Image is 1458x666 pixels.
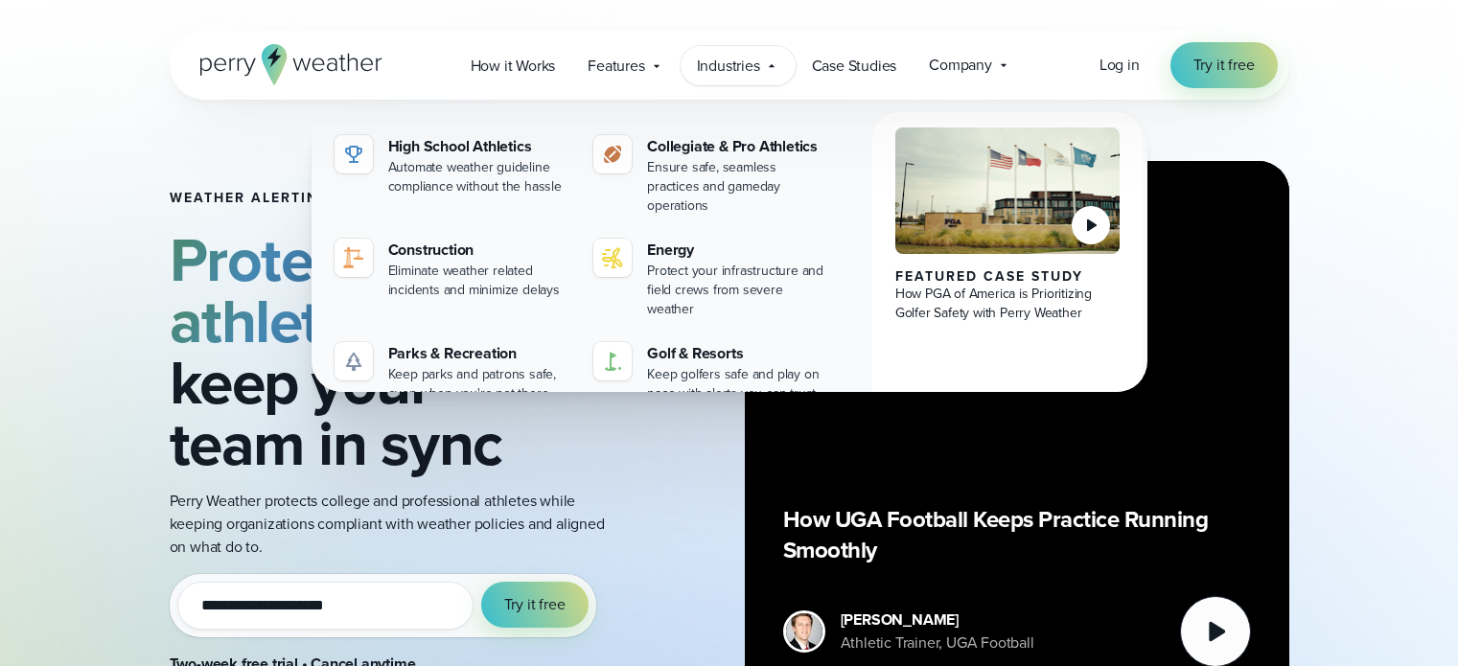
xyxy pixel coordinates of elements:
span: How it Works [471,55,556,78]
button: Try it free [481,582,589,628]
a: PGA of America, Frisco Campus Featured Case Study How PGA of America is Prioritizing Golfer Safet... [872,112,1144,426]
span: Industries [697,55,760,78]
span: Try it free [1193,54,1255,77]
img: construction perry weather [342,246,365,269]
div: Collegiate & Pro Athletics [647,135,830,158]
img: golf-iconV2.svg [601,350,624,373]
div: Parks & Recreation [388,342,571,365]
a: Golf & Resorts Keep golfers safe and play on pace with alerts you can trust [586,334,838,411]
p: How UGA Football Keeps Practice Running Smoothly [783,504,1251,565]
p: Perry Weather protects college and professional athletes while keeping organizations compliant wi... [170,490,618,559]
div: Athletic Trainer, UGA Football [841,632,1034,655]
a: Energy Protect your infrastructure and field crews from severe weather [586,231,838,327]
span: Company [929,54,992,77]
div: Featured Case Study [895,269,1121,285]
div: Construction [388,239,571,262]
a: Case Studies [796,46,914,85]
div: [PERSON_NAME] [841,609,1034,632]
img: proathletics-icon@2x-1.svg [601,143,624,166]
img: PGA of America, Frisco Campus [895,127,1121,254]
div: Keep golfers safe and play on pace with alerts you can trust [647,365,830,403]
div: Ensure safe, seamless practices and gameday operations [647,158,830,216]
h1: Weather Alerting System [170,191,618,206]
img: energy-icon@2x-1.svg [601,246,624,269]
div: Eliminate weather related incidents and minimize delays [388,262,571,300]
div: Golf & Resorts [647,342,830,365]
div: High School Athletics [388,135,571,158]
a: Try it free [1170,42,1278,88]
div: Automate weather guideline compliance without the hassle [388,158,571,196]
a: Parks & Recreation Keep parks and patrons safe, even when you're not there [327,334,579,411]
span: Features [588,55,644,78]
div: How PGA of America is Prioritizing Golfer Safety with Perry Weather [895,285,1121,323]
span: Case Studies [812,55,897,78]
img: highschool-icon.svg [342,143,365,166]
span: Log in [1099,54,1140,76]
div: Keep parks and patrons safe, even when you're not there [388,365,571,403]
h2: and keep your team in sync [170,229,618,474]
span: Try it free [504,593,566,616]
a: Collegiate & Pro Athletics Ensure safe, seamless practices and gameday operations [586,127,838,223]
a: construction perry weather Construction Eliminate weather related incidents and minimize delays [327,231,579,308]
img: parks-icon-grey.svg [342,350,365,373]
strong: Protect athletes [170,215,382,366]
a: Log in [1099,54,1140,77]
a: How it Works [454,46,572,85]
div: Energy [647,239,830,262]
a: High School Athletics Automate weather guideline compliance without the hassle [327,127,579,204]
div: Protect your infrastructure and field crews from severe weather [647,262,830,319]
